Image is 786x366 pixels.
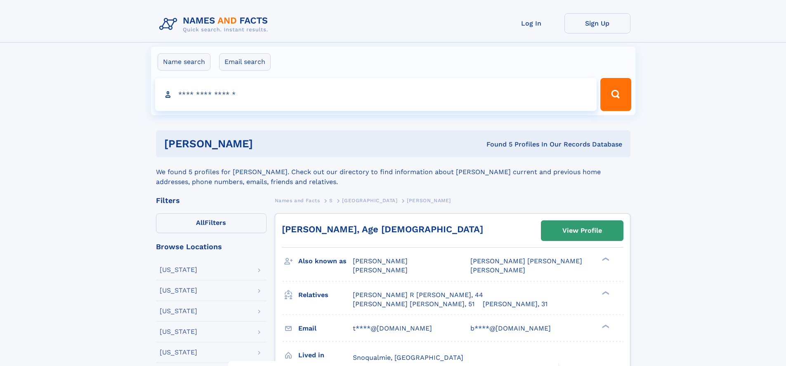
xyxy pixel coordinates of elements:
[541,221,623,241] a: View Profile
[282,224,483,234] a: [PERSON_NAME], Age [DEMOGRAPHIC_DATA]
[160,267,197,273] div: [US_STATE]
[353,257,408,265] span: [PERSON_NAME]
[155,78,597,111] input: search input
[156,197,267,204] div: Filters
[329,198,333,203] span: S
[160,349,197,356] div: [US_STATE]
[160,308,197,314] div: [US_STATE]
[156,13,275,35] img: Logo Names and Facts
[470,266,525,274] span: [PERSON_NAME]
[160,328,197,335] div: [US_STATE]
[342,198,397,203] span: [GEOGRAPHIC_DATA]
[298,288,353,302] h3: Relatives
[342,195,397,205] a: [GEOGRAPHIC_DATA]
[470,257,582,265] span: [PERSON_NAME] [PERSON_NAME]
[562,221,602,240] div: View Profile
[483,300,548,309] a: [PERSON_NAME], 31
[600,290,610,295] div: ❯
[353,266,408,274] span: [PERSON_NAME]
[353,290,483,300] a: [PERSON_NAME] R [PERSON_NAME], 44
[600,323,610,329] div: ❯
[353,300,474,309] a: [PERSON_NAME] [PERSON_NAME], 51
[196,219,205,227] span: All
[298,321,353,335] h3: Email
[298,254,353,268] h3: Also known as
[156,157,630,187] div: We found 5 profiles for [PERSON_NAME]. Check out our directory to find information about [PERSON_...
[298,348,353,362] h3: Lived in
[498,13,564,33] a: Log In
[219,53,271,71] label: Email search
[156,243,267,250] div: Browse Locations
[600,257,610,262] div: ❯
[564,13,630,33] a: Sign Up
[164,139,370,149] h1: [PERSON_NAME]
[158,53,210,71] label: Name search
[600,78,631,111] button: Search Button
[160,287,197,294] div: [US_STATE]
[407,198,451,203] span: [PERSON_NAME]
[329,195,333,205] a: S
[156,213,267,233] label: Filters
[370,140,622,149] div: Found 5 Profiles In Our Records Database
[353,354,463,361] span: Snoqualmie, [GEOGRAPHIC_DATA]
[275,195,320,205] a: Names and Facts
